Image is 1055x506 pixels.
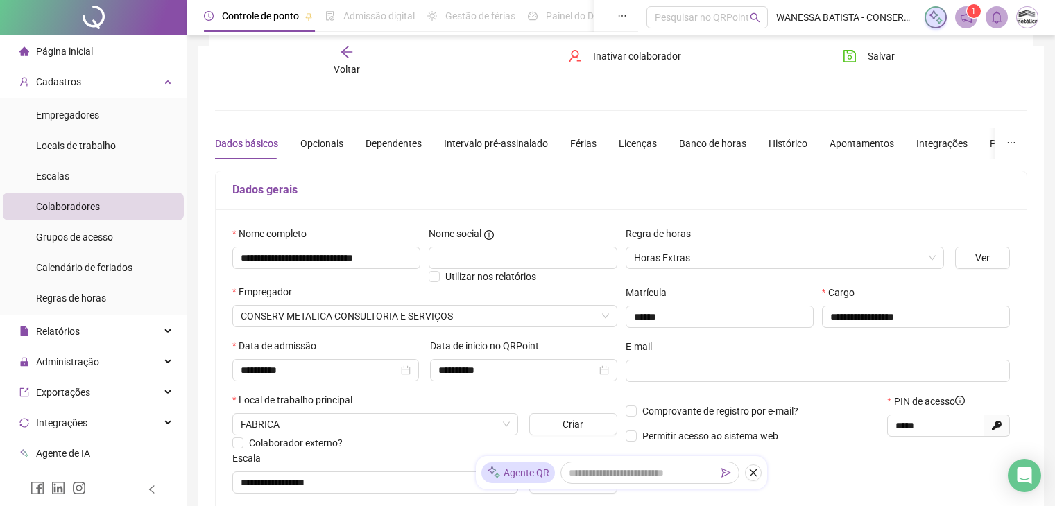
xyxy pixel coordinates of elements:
span: Admissão digital [343,10,415,21]
span: Nome social [429,226,481,241]
span: instagram [72,481,86,495]
span: Voltar [334,64,360,75]
span: Escalas [36,171,69,182]
span: sync [19,418,29,428]
span: Colaborador externo? [249,437,343,448]
div: Dependentes [366,136,422,151]
label: Empregador [232,284,301,299]
span: Permitir acesso ao sistema web [642,430,778,442]
button: Salvar [832,45,905,67]
label: Escala [232,451,270,466]
div: Licenças [619,136,657,151]
div: Preferências [990,136,1044,151]
img: sparkle-icon.fc2bf0ac1784a2077858766a79e2daf3.svg [487,466,501,480]
div: Histórico [769,136,807,151]
span: PIN de acesso [894,394,965,409]
span: clock-circle [204,11,214,21]
span: sun [427,11,437,21]
span: Salvar [868,49,895,64]
span: arrow-left [340,45,354,59]
span: export [19,387,29,397]
span: Utilizar nos relatórios [445,271,536,282]
span: Exportações [36,387,90,398]
span: Inativar colaborador [593,49,681,64]
div: Apontamentos [830,136,894,151]
span: WANESSA BATISTA - CONSERV METALICA ENGENHARIA LTDA [776,10,916,25]
span: lock [19,357,29,367]
span: Grupos de acesso [36,232,113,243]
span: Criar [563,417,583,432]
span: Locais de trabalho [36,140,116,151]
label: Local de trabalho principal [232,392,361,408]
label: Cargo [822,285,864,300]
span: Colaboradores [36,201,100,212]
label: Data de admissão [232,338,325,354]
span: RUA RIO ADELAIDE 0160 [241,414,510,435]
img: 17951 [1017,7,1038,28]
span: Painel do DP [546,10,600,21]
label: Nome completo [232,226,316,241]
sup: 1 [967,4,981,18]
span: send [721,468,731,478]
span: 1 [971,6,976,16]
span: Comprovante de registro por e-mail? [642,405,798,417]
span: ellipsis [1006,138,1016,148]
span: Página inicial [36,46,93,57]
span: user-add [19,77,29,87]
span: save [843,49,857,63]
label: Data de início no QRPoint [430,338,548,354]
span: info-circle [955,396,965,405]
button: Criar [529,413,617,435]
button: Inativar colaborador [558,45,692,67]
span: home [19,46,29,56]
div: Open Intercom Messenger [1008,459,1041,492]
div: Dados básicos [215,136,278,151]
span: pushpin [305,12,313,21]
label: Matrícula [626,285,676,300]
div: Férias [570,136,597,151]
label: E-mail [626,339,661,354]
span: Relatórios [36,326,80,337]
span: CONSERV METALICA ENGENHARIA LTDA [241,306,609,326]
div: Intervalo pré-assinalado [444,136,548,151]
span: linkedin [51,481,65,495]
span: Agente de IA [36,448,90,459]
span: Regras de horas [36,293,106,304]
span: search [750,12,760,23]
span: Cadastros [36,76,81,87]
div: Opcionais [300,136,343,151]
span: file [19,326,29,336]
span: user-delete [568,49,582,63]
span: Controle de ponto [222,10,299,21]
span: Gestão de férias [445,10,515,21]
span: facebook [31,481,44,495]
span: file-done [325,11,335,21]
span: notification [960,11,972,24]
button: Ver [955,247,1010,269]
span: info-circle [484,230,494,240]
button: ellipsis [995,128,1027,159]
span: left [147,485,157,494]
span: ellipsis [617,11,627,21]
div: Banco de horas [679,136,746,151]
div: Agente QR [481,462,555,483]
span: Empregadores [36,110,99,121]
div: Integrações [916,136,968,151]
span: close [748,468,758,478]
span: Calendário de feriados [36,262,132,273]
h5: Dados gerais [232,182,1010,198]
label: Regra de horas [626,226,700,241]
span: Administração [36,356,99,367]
span: bell [990,11,1003,24]
span: Horas Extras [634,247,936,268]
span: Integrações [36,417,87,428]
span: Ver [975,250,990,265]
img: sparkle-icon.fc2bf0ac1784a2077858766a79e2daf3.svg [928,10,943,25]
span: dashboard [528,11,538,21]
